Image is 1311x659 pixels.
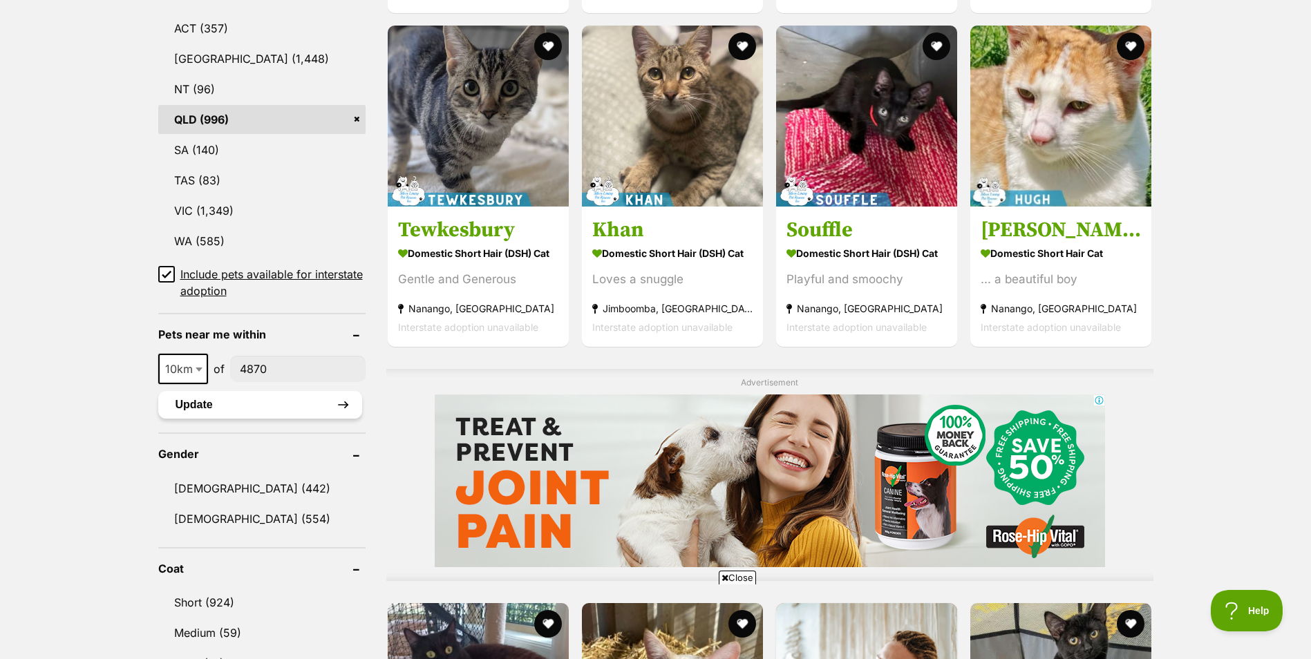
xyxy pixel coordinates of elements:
[728,32,756,60] button: favourite
[158,328,366,341] header: Pets near me within
[158,266,366,299] a: Include pets available for interstate adoption
[158,588,366,617] a: Short (924)
[388,26,569,207] img: Tewkesbury - Domestic Short Hair (DSH) Cat
[398,243,558,263] strong: Domestic Short Hair (DSH) Cat
[158,196,366,225] a: VIC (1,349)
[786,270,947,289] div: Playful and smoochy
[158,44,366,73] a: [GEOGRAPHIC_DATA] (1,448)
[158,562,366,575] header: Coat
[1117,610,1145,638] button: favourite
[981,299,1141,318] strong: Nanango, [GEOGRAPHIC_DATA]
[214,361,225,377] span: of
[158,14,366,43] a: ACT (357)
[158,105,366,134] a: QLD (996)
[970,207,1151,347] a: [PERSON_NAME] Domestic Short Hair Cat ... a beautiful boy Nanango, [GEOGRAPHIC_DATA] Interstate a...
[398,299,558,318] strong: Nanango, [GEOGRAPHIC_DATA]
[786,217,947,243] h3: Souffle
[435,394,1105,567] iframe: Advertisement
[582,26,763,207] img: Khan - Domestic Short Hair (DSH) Cat
[776,207,957,347] a: Souffle Domestic Short Hair (DSH) Cat Playful and smoochy Nanango, [GEOGRAPHIC_DATA] Interstate a...
[1117,32,1145,60] button: favourite
[981,217,1141,243] h3: [PERSON_NAME]
[158,227,366,256] a: WA (585)
[230,356,366,382] input: postcode
[970,26,1151,207] img: Hugh - Domestic Short Hair Cat
[158,166,366,195] a: TAS (83)
[981,321,1121,333] span: Interstate adoption unavailable
[981,270,1141,289] div: ... a beautiful boy
[582,207,763,347] a: Khan Domestic Short Hair (DSH) Cat Loves a snuggle Jimboomba, [GEOGRAPHIC_DATA] Interstate adopti...
[923,32,950,60] button: favourite
[1211,590,1283,631] iframe: Help Scout Beacon - Open
[592,270,753,289] div: Loves a snuggle
[592,243,753,263] strong: Domestic Short Hair (DSH) Cat
[398,321,538,333] span: Interstate adoption unavailable
[158,474,366,503] a: [DEMOGRAPHIC_DATA] (442)
[158,391,362,419] button: Update
[981,243,1141,263] strong: Domestic Short Hair Cat
[158,448,366,460] header: Gender
[776,26,957,207] img: Souffle - Domestic Short Hair (DSH) Cat
[180,266,366,299] span: Include pets available for interstate adoption
[158,504,366,533] a: [DEMOGRAPHIC_DATA] (554)
[158,75,366,104] a: NT (96)
[404,590,907,652] iframe: Advertisement
[160,359,207,379] span: 10km
[158,354,208,384] span: 10km
[786,321,927,333] span: Interstate adoption unavailable
[158,135,366,164] a: SA (140)
[534,32,562,60] button: favourite
[386,369,1153,581] div: Advertisement
[786,299,947,318] strong: Nanango, [GEOGRAPHIC_DATA]
[786,243,947,263] strong: Domestic Short Hair (DSH) Cat
[592,321,733,333] span: Interstate adoption unavailable
[398,270,558,289] div: Gentle and Generous
[398,217,558,243] h3: Tewkesbury
[158,618,366,647] a: Medium (59)
[592,217,753,243] h3: Khan
[592,299,753,318] strong: Jimboomba, [GEOGRAPHIC_DATA]
[719,571,756,584] span: Close
[388,207,569,347] a: Tewkesbury Domestic Short Hair (DSH) Cat Gentle and Generous Nanango, [GEOGRAPHIC_DATA] Interstat...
